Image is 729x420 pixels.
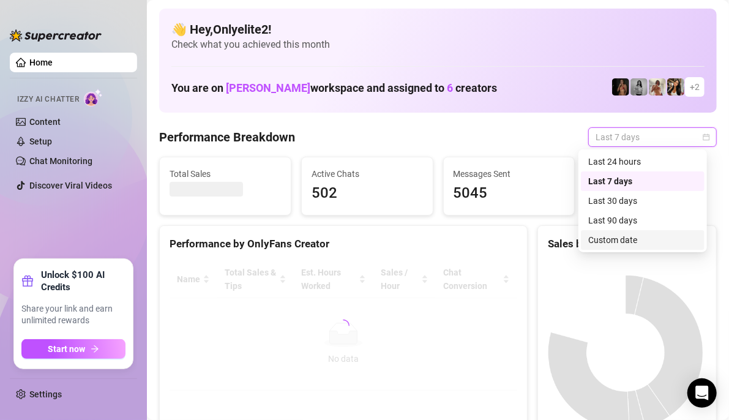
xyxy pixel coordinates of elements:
[10,29,102,42] img: logo-BBDzfeDw.svg
[548,236,706,252] div: Sales by OnlyFans Creator
[690,80,700,94] span: + 2
[588,214,697,227] div: Last 90 days
[667,78,684,96] img: AdelDahan
[29,137,52,146] a: Setup
[41,269,125,293] strong: Unlock $100 AI Credits
[29,156,92,166] a: Chat Monitoring
[21,275,34,287] span: gift
[454,182,565,205] span: 5045
[703,133,710,141] span: calendar
[588,155,697,168] div: Last 24 hours
[588,174,697,188] div: Last 7 days
[48,344,86,354] span: Start now
[581,152,705,171] div: Last 24 hours
[312,182,423,205] span: 502
[226,81,310,94] span: [PERSON_NAME]
[91,345,99,353] span: arrow-right
[581,171,705,191] div: Last 7 days
[17,94,79,105] span: Izzy AI Chatter
[159,129,295,146] h4: Performance Breakdown
[171,21,705,38] h4: 👋 Hey, Onlyelite2 !
[170,236,517,252] div: Performance by OnlyFans Creator
[581,191,705,211] div: Last 30 days
[171,38,705,51] span: Check what you achieved this month
[29,181,112,190] a: Discover Viral Videos
[29,389,62,399] a: Settings
[687,378,717,408] div: Open Intercom Messenger
[588,233,697,247] div: Custom date
[612,78,629,96] img: the_bohema
[581,230,705,250] div: Custom date
[171,81,497,95] h1: You are on workspace and assigned to creators
[84,89,103,107] img: AI Chatter
[588,194,697,208] div: Last 30 days
[447,81,453,94] span: 6
[649,78,666,96] img: Green
[630,78,648,96] img: A
[29,58,53,67] a: Home
[335,318,351,334] span: loading
[170,167,281,181] span: Total Sales
[581,211,705,230] div: Last 90 days
[596,128,709,146] span: Last 7 days
[21,303,125,327] span: Share your link and earn unlimited rewards
[312,167,423,181] span: Active Chats
[454,167,565,181] span: Messages Sent
[29,117,61,127] a: Content
[21,339,125,359] button: Start nowarrow-right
